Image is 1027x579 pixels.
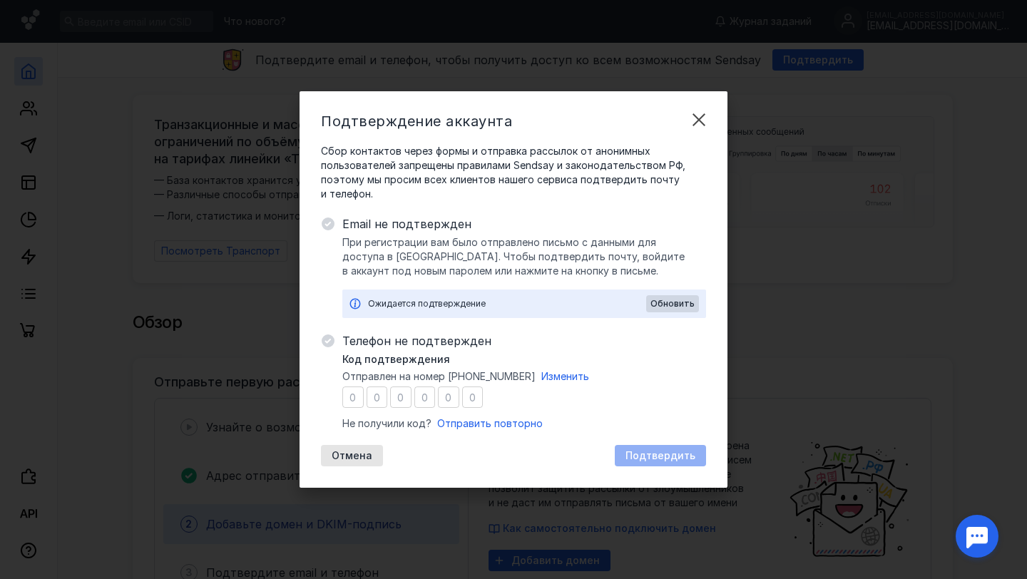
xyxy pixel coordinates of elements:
input: 0 [367,386,388,408]
span: Отправлен на номер [PHONE_NUMBER] [342,369,536,384]
span: Подтверждение аккаунта [321,113,512,130]
div: Ожидается подтверждение [368,297,646,311]
span: Изменить [541,370,589,382]
button: Изменить [541,369,589,384]
input: 0 [414,386,436,408]
span: Email не подтвержден [342,215,706,232]
span: Сбор контактов через формы и отправка рассылок от анонимных пользователей запрещены правилами Sen... [321,144,706,201]
button: Отмена [321,445,383,466]
span: Отправить повторно [437,417,543,429]
button: Отправить повторно [437,416,543,431]
input: 0 [462,386,484,408]
input: 0 [342,386,364,408]
span: Код подтверждения [342,352,450,367]
span: Обновить [650,299,695,309]
input: 0 [438,386,459,408]
span: Телефон не подтвержден [342,332,706,349]
button: Обновить [646,295,699,312]
span: Отмена [332,450,372,462]
span: Не получили код? [342,416,431,431]
input: 0 [390,386,412,408]
span: При регистрации вам было отправлено письмо с данными для доступа в [GEOGRAPHIC_DATA]. Чтобы подтв... [342,235,706,278]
